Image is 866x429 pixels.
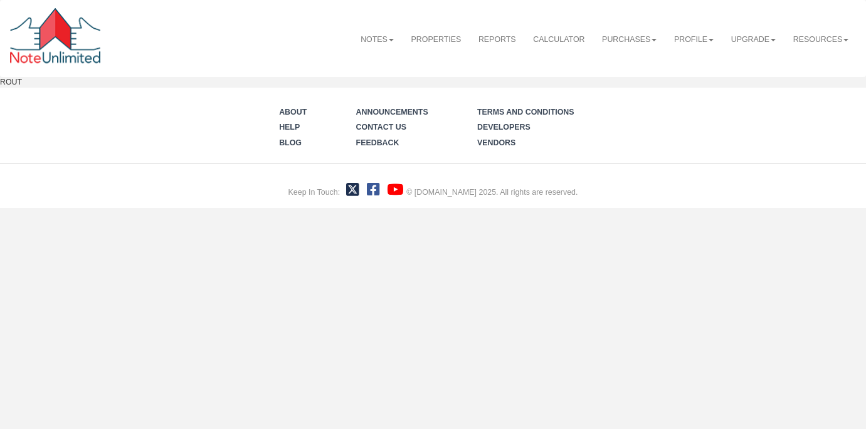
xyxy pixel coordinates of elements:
a: Terms and Conditions [477,108,574,116]
a: Contact Us [356,123,406,132]
a: Calculator [524,24,593,54]
div: © [DOMAIN_NAME] 2025. All rights are reserved. [406,187,578,199]
a: Reports [470,24,524,54]
a: Resources [784,24,857,54]
a: Help [279,123,300,132]
a: Upgrade [722,24,784,54]
div: Keep In Touch: [288,187,341,199]
a: Purchases [593,24,665,54]
a: Profile [665,24,722,54]
a: Notes [352,24,402,54]
a: Properties [403,24,470,54]
a: Vendors [477,138,515,147]
a: Announcements [356,108,428,116]
a: Feedback [356,138,399,147]
a: Blog [279,138,302,147]
a: About [279,108,307,116]
a: Developers [477,123,531,132]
